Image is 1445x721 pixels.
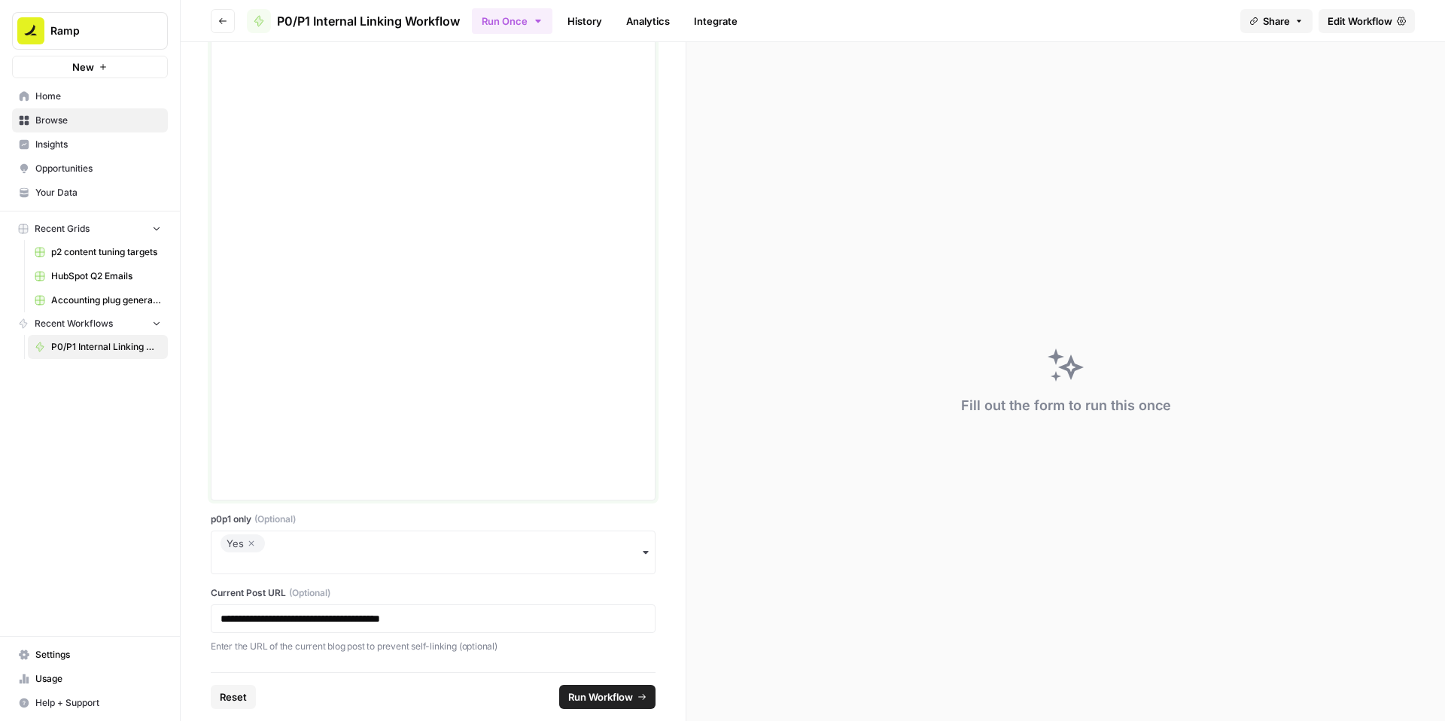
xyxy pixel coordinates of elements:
span: (Optional) [289,586,330,600]
span: Browse [35,114,161,127]
span: (Optional) [254,513,296,526]
span: Accounting plug generator -> publish to sanity [51,294,161,307]
a: Browse [12,108,168,132]
div: Fill out the form to run this once [961,395,1171,416]
span: p2 content tuning targets [51,245,161,259]
div: Yes [227,534,259,552]
a: Usage [12,667,168,691]
a: Home [12,84,168,108]
a: Your Data [12,181,168,205]
a: Accounting plug generator -> publish to sanity [28,288,168,312]
a: Settings [12,643,168,667]
span: Run Workflow [568,689,633,704]
a: Opportunities [12,157,168,181]
label: p0p1 only [211,513,656,526]
a: Analytics [617,9,679,33]
button: Help + Support [12,691,168,715]
span: Edit Workflow [1328,14,1392,29]
span: P0/P1 Internal Linking Workflow [277,12,460,30]
button: Workspace: Ramp [12,12,168,50]
span: Help + Support [35,696,161,710]
p: Enter the URL of the current blog post to prevent self-linking (optional) [211,639,656,654]
button: Run Once [472,8,552,34]
span: Opportunities [35,162,161,175]
span: Share [1263,14,1290,29]
span: Ramp [50,23,141,38]
button: Yes [211,531,656,574]
a: Insights [12,132,168,157]
img: Ramp Logo [17,17,44,44]
button: Recent Workflows [12,312,168,335]
button: Recent Grids [12,218,168,240]
a: Edit Workflow [1319,9,1415,33]
a: HubSpot Q2 Emails [28,264,168,288]
span: Recent Grids [35,222,90,236]
span: Settings [35,648,161,662]
a: History [558,9,611,33]
span: HubSpot Q2 Emails [51,269,161,283]
button: Run Workflow [559,685,656,709]
button: Reset [211,685,256,709]
span: Home [35,90,161,103]
span: New [72,59,94,75]
a: P0/P1 Internal Linking Workflow [247,9,460,33]
span: P0/P1 Internal Linking Workflow [51,340,161,354]
a: p2 content tuning targets [28,240,168,264]
a: Integrate [685,9,747,33]
span: Reset [220,689,247,704]
span: Recent Workflows [35,317,113,330]
button: Share [1240,9,1313,33]
button: New [12,56,168,78]
label: Current Post URL [211,586,656,600]
span: Insights [35,138,161,151]
span: Usage [35,672,161,686]
a: P0/P1 Internal Linking Workflow [28,335,168,359]
span: Your Data [35,186,161,199]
